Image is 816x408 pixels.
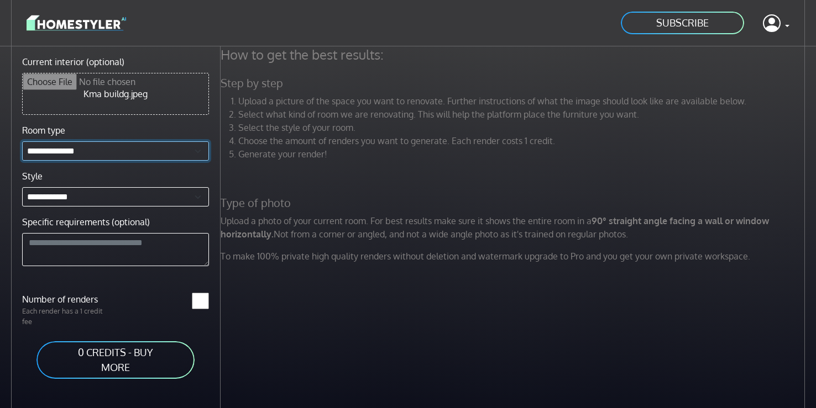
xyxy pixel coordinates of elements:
[214,214,814,241] p: Upload a photo of your current room. For best results make sure it shows the entire room in a Not...
[22,169,43,183] label: Style
[214,76,814,90] h5: Step by step
[238,134,808,147] li: Choose the amount of renders you want to generate. Each render costs 1 credit.
[22,55,124,68] label: Current interior (optional)
[35,340,196,380] a: 0 CREDITS - BUY MORE
[27,13,126,33] img: logo-3de290ba35641baa71223ecac5eacb59cb85b4c7fdf211dc9aaecaaee71ea2f8.svg
[238,121,808,134] li: Select the style of your room.
[214,196,814,210] h5: Type of photo
[238,147,808,161] li: Generate your render!
[620,10,745,35] a: SUBSCRIBE
[238,108,808,121] li: Select what kind of room we are renovating. This will help the platform place the furniture you w...
[221,215,769,240] strong: 90° straight angle facing a wall or window horizontally.
[22,124,65,137] label: Room type
[22,215,150,229] label: Specific requirements (optional)
[15,306,116,327] p: Each render has a 1 credit fee
[238,94,808,108] li: Upload a picture of the space you want to renovate. Further instructions of what the image should...
[214,250,814,263] p: To make 100% private high quality renders without deletion and watermark upgrade to Pro and you g...
[214,46,814,63] h4: How to get the best results:
[15,293,116,306] label: Number of renders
